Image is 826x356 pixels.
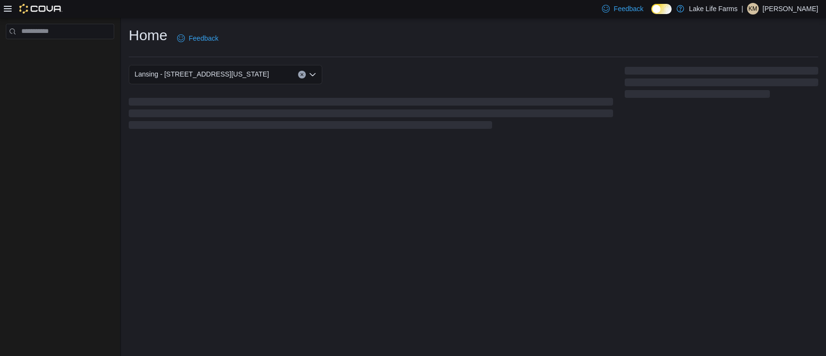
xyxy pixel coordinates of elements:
img: Cova [19,4,62,14]
span: KM [749,3,757,15]
button: Clear input [298,71,306,78]
span: Feedback [189,33,218,43]
span: Loading [625,69,818,100]
h1: Home [129,26,167,45]
span: Feedback [614,4,643,14]
span: Lansing - [STREET_ADDRESS][US_STATE] [135,68,269,80]
span: Loading [129,100,613,131]
nav: Complex example [6,41,114,64]
span: Dark Mode [651,14,652,15]
input: Dark Mode [651,4,672,14]
p: Lake Life Farms [689,3,737,15]
p: [PERSON_NAME] [763,3,818,15]
button: Open list of options [309,71,316,78]
p: | [741,3,743,15]
a: Feedback [173,29,222,48]
div: Kevin Morris Jr [747,3,759,15]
